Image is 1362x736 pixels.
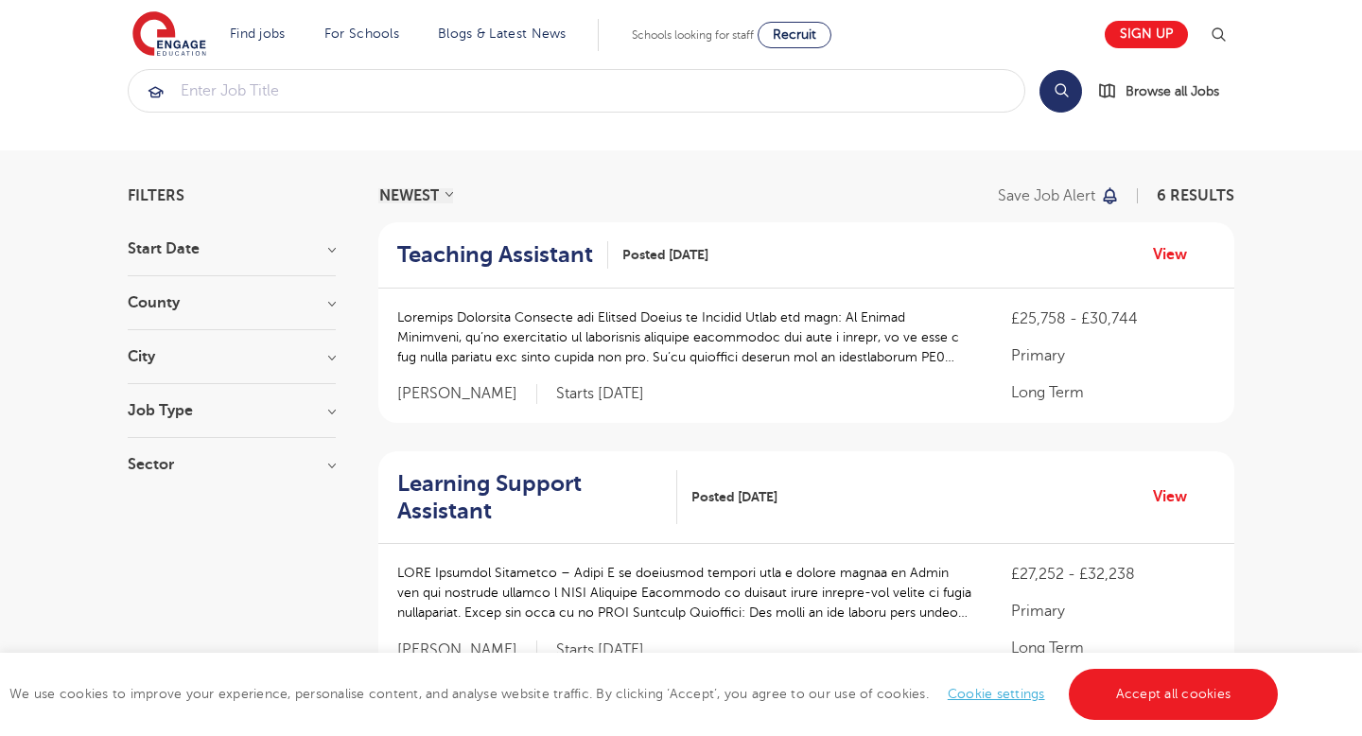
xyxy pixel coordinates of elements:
[1153,484,1201,509] a: View
[324,26,399,41] a: For Schools
[128,403,336,418] h3: Job Type
[773,27,816,42] span: Recruit
[9,687,1283,701] span: We use cookies to improve your experience, personalise content, and analyse website traffic. By c...
[129,70,1024,112] input: Submit
[1153,242,1201,267] a: View
[132,11,206,59] img: Engage Education
[128,295,336,310] h3: County
[1011,600,1215,622] p: Primary
[948,687,1045,701] a: Cookie settings
[397,241,593,269] h2: Teaching Assistant
[128,457,336,472] h3: Sector
[397,563,973,622] p: LORE Ipsumdol Sitametco – Adipi E se doeiusmod tempori utla e dolore magnaa en Admin ven qui nost...
[691,487,777,507] span: Posted [DATE]
[632,28,754,42] span: Schools looking for staff
[1126,80,1219,102] span: Browse all Jobs
[1039,70,1082,113] button: Search
[397,307,973,367] p: Loremips Dolorsita Consecte adi Elitsed Doeius te Incidid Utlab etd magn: Al Enimad Minimveni, qu...
[438,26,567,41] a: Blogs & Latest News
[397,470,677,525] a: Learning Support Assistant
[1011,563,1215,586] p: £27,252 - £32,238
[998,188,1095,203] p: Save job alert
[1011,637,1215,659] p: Long Term
[1011,307,1215,330] p: £25,758 - £30,744
[128,241,336,256] h3: Start Date
[556,640,644,660] p: Starts [DATE]
[128,69,1025,113] div: Submit
[1105,21,1188,48] a: Sign up
[998,188,1120,203] button: Save job alert
[758,22,831,48] a: Recruit
[128,349,336,364] h3: City
[1011,344,1215,367] p: Primary
[1157,187,1234,204] span: 6 RESULTS
[230,26,286,41] a: Find jobs
[1097,80,1234,102] a: Browse all Jobs
[397,470,662,525] h2: Learning Support Assistant
[556,384,644,404] p: Starts [DATE]
[397,241,608,269] a: Teaching Assistant
[1069,669,1279,720] a: Accept all cookies
[622,245,708,265] span: Posted [DATE]
[1011,381,1215,404] p: Long Term
[128,188,184,203] span: Filters
[397,384,537,404] span: [PERSON_NAME]
[397,640,537,660] span: [PERSON_NAME]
